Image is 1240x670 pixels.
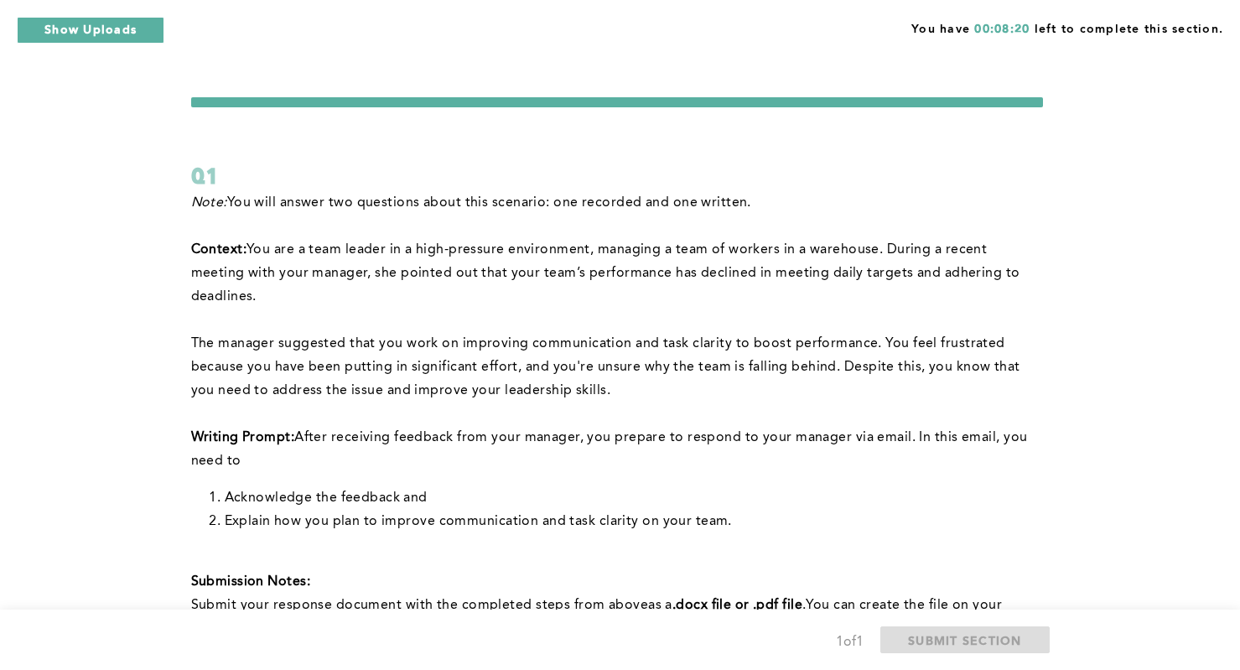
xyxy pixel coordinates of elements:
em: Note: [191,196,227,210]
span: You have left to complete this section. [911,17,1223,38]
span: . [802,599,806,612]
strong: Writing Prompt [191,431,291,444]
p: You will answer two questions about this scenario: one recorded and one written. [191,191,1043,215]
span: You are a team leader in a high-pressure environment, managing a team of workers in a warehouse. ... [191,243,1024,304]
strong: Context: [191,243,247,257]
strong: : [291,431,294,444]
span: Submit your response document [191,599,406,612]
button: SUBMIT SECTION [880,626,1050,653]
span: After receiving feedback from your manager, you prepare to respond to your manager via email. In ... [191,431,1031,468]
span: Acknowledge the feedback and [225,491,428,505]
strong: .docx file or .pdf file [672,599,802,612]
span: Explain how you plan to improve communication and task clarity on your team. [225,515,732,528]
div: Q1 [191,161,1043,191]
div: 1 of 1 [836,631,864,654]
button: Show Uploads [17,17,164,44]
span: as a [648,599,672,612]
strong: Submission Notes: [191,575,310,589]
span: 00:08:20 [974,23,1030,35]
span: The manager suggested that you work on improving communication and task clarity to boost performa... [191,337,1025,397]
p: with the completed steps from above You can create the file on your computer, Google Docs online ... [191,594,1043,641]
span: SUBMIT SECTION [908,632,1022,648]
